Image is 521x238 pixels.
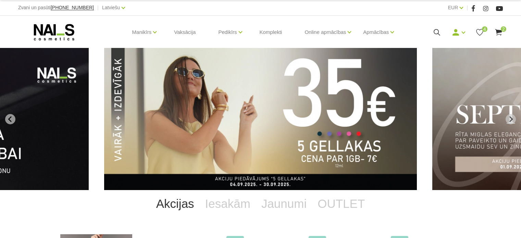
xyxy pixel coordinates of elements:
[305,18,346,46] a: Online apmācības
[200,190,256,217] a: Iesakām
[475,28,484,37] a: 4
[51,5,94,10] a: [PHONE_NUMBER]
[102,3,120,12] a: Latviešu
[363,18,389,46] a: Apmācības
[218,18,237,46] a: Pedikīrs
[5,114,15,124] button: Go to last slide
[97,3,99,12] span: |
[482,26,487,32] span: 4
[506,114,516,124] button: Next slide
[256,190,312,217] a: Jaunumi
[132,18,152,46] a: Manikīrs
[18,3,94,12] div: Zvani un pasūti
[501,26,506,32] span: 2
[169,16,201,49] a: Vaksācija
[467,3,468,12] span: |
[448,3,458,12] a: EUR
[151,190,200,217] a: Akcijas
[254,16,288,49] a: Komplekti
[312,190,370,217] a: OUTLET
[494,28,503,37] a: 2
[104,48,417,190] li: 1 of 12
